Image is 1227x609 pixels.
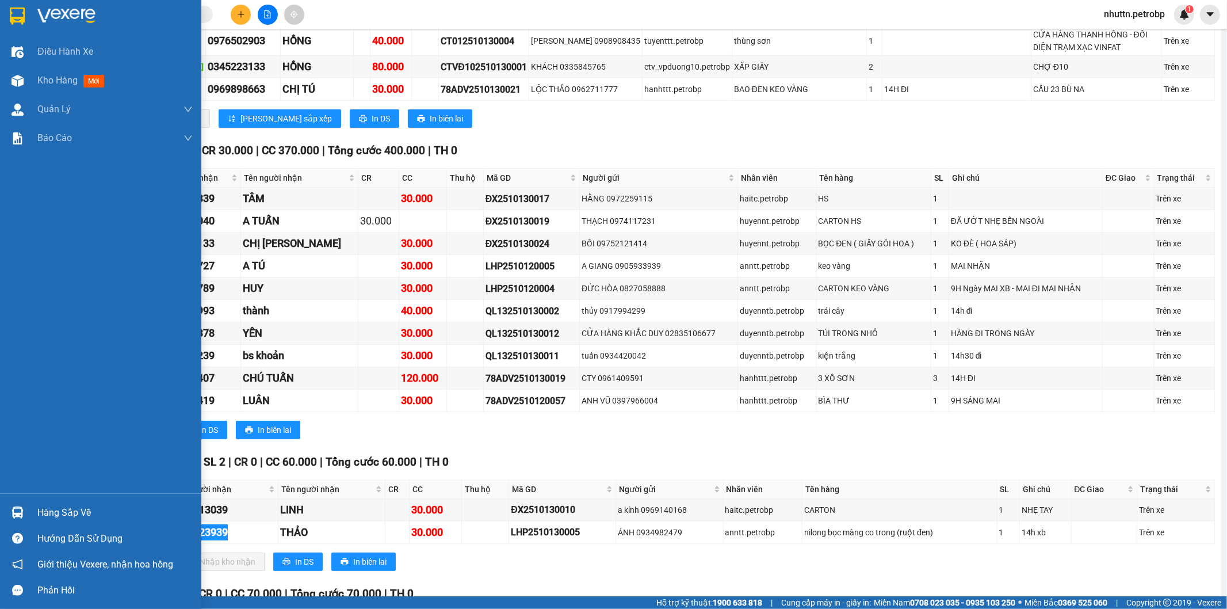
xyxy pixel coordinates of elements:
[282,558,290,567] span: printer
[1022,504,1069,516] div: NHẸ TAY
[171,483,266,496] span: SĐT người nhận
[1058,598,1107,607] strong: 0369 525 060
[484,322,580,345] td: QL132510130012
[408,109,472,128] button: printerIn biên lai
[817,169,931,188] th: Tên hàng
[12,533,23,544] span: question-circle
[204,455,225,469] span: SL 2
[740,327,814,340] div: duyenntb.petrobp
[206,56,281,78] td: 0345223133
[725,504,801,516] div: haitc.petrobp
[243,348,356,364] div: bs khoản
[401,303,444,319] div: 40.000
[401,393,444,409] div: 30.000
[401,280,444,296] div: 30.000
[228,115,236,124] span: sort-ascending
[582,349,736,362] div: tuấn 0934420042
[486,259,578,273] div: LHP2510120005
[441,60,527,74] div: CTVĐ102510130001
[819,237,929,250] div: BỌC ĐEN ( GIẤY GÓI HOA )
[401,235,444,252] div: 30.000
[1156,394,1213,407] div: Trên xe
[804,526,995,539] div: nilong bọc màng co trong (ruột đen)
[12,46,24,58] img: warehouse-icon
[734,83,865,96] div: BAO ĐEN KEO VÀNG
[951,327,1100,340] div: HÀNG ĐI TRONG NGÀY
[1156,349,1213,362] div: Trên xe
[241,255,358,277] td: A TÚ
[1139,504,1213,516] div: Trên xe
[1018,600,1022,605] span: ⚪️
[243,325,356,341] div: YÊN
[1156,260,1213,272] div: Trên xe
[12,559,23,570] span: notification
[740,215,814,227] div: huyennt.petrobp
[1156,237,1213,250] div: Trên xe
[281,56,354,78] td: HỒNG
[219,109,341,128] button: sort-ascending[PERSON_NAME] sắp xếp
[582,304,736,317] div: thủy 0917994299
[734,60,865,73] div: XẤP GIẤY
[358,169,399,188] th: CR
[1020,480,1071,499] th: Ghi chú
[241,322,358,345] td: YÊN
[1164,35,1213,47] div: Trên xe
[411,524,460,541] div: 30.000
[933,260,947,272] div: 1
[484,233,580,255] td: ĐX2510130024
[281,78,354,101] td: CHỊ TÚ
[740,192,814,205] div: haitc.petrobp
[37,504,193,522] div: Hàng sắp về
[644,35,730,47] div: tuyenttt.petrobp
[234,455,257,469] span: CR 0
[350,109,399,128] button: printerIn DS
[531,60,640,73] div: KHÁCH 0335845765
[359,115,367,124] span: printer
[284,5,304,25] button: aim
[583,172,726,184] span: Người gửi
[1033,60,1160,73] div: CHỢ Đ10
[266,455,317,469] span: CC 60.000
[290,587,381,600] span: Tổng cước 70.000
[202,144,253,157] span: CR 30.000
[740,394,814,407] div: hanhttt.petrobp
[1156,372,1213,385] div: Trên xe
[208,33,278,49] div: 0976502903
[1116,596,1118,609] span: |
[819,394,929,407] div: BÌA THƯ
[256,144,259,157] span: |
[582,372,736,385] div: CTY 0961409591
[531,35,640,47] div: [PERSON_NAME] 0908908435
[401,370,444,386] div: 120.000
[372,59,410,75] div: 80.000
[241,210,358,233] td: A TUẤN
[184,105,193,114] span: down
[401,258,444,274] div: 30.000
[1075,483,1126,496] span: ĐC Giao
[241,367,358,390] td: CHÚ TUẤN
[184,134,193,143] span: down
[372,33,410,49] div: 40.000
[933,282,947,295] div: 1
[399,169,446,188] th: CC
[582,394,736,407] div: ANH VŨ 0397966004
[949,169,1103,188] th: Ghi chú
[486,281,578,296] div: LHP2510120004
[410,480,462,499] th: CC
[353,555,387,568] span: In biên lai
[486,237,578,251] div: ĐX2510130024
[740,282,814,295] div: anntt.petrobp
[401,325,444,341] div: 30.000
[618,526,721,539] div: ÁNH 0934982479
[282,33,351,49] div: HỒNG
[511,503,614,517] div: ĐX2510130010
[771,596,773,609] span: |
[258,5,278,25] button: file-add
[281,483,373,496] span: Tên người nhận
[874,596,1015,609] span: Miền Nam
[243,303,356,319] div: thành
[243,258,356,274] div: A TÚ
[933,237,947,250] div: 1
[951,394,1100,407] div: 9H SÁNG MAI
[200,424,218,436] span: In DS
